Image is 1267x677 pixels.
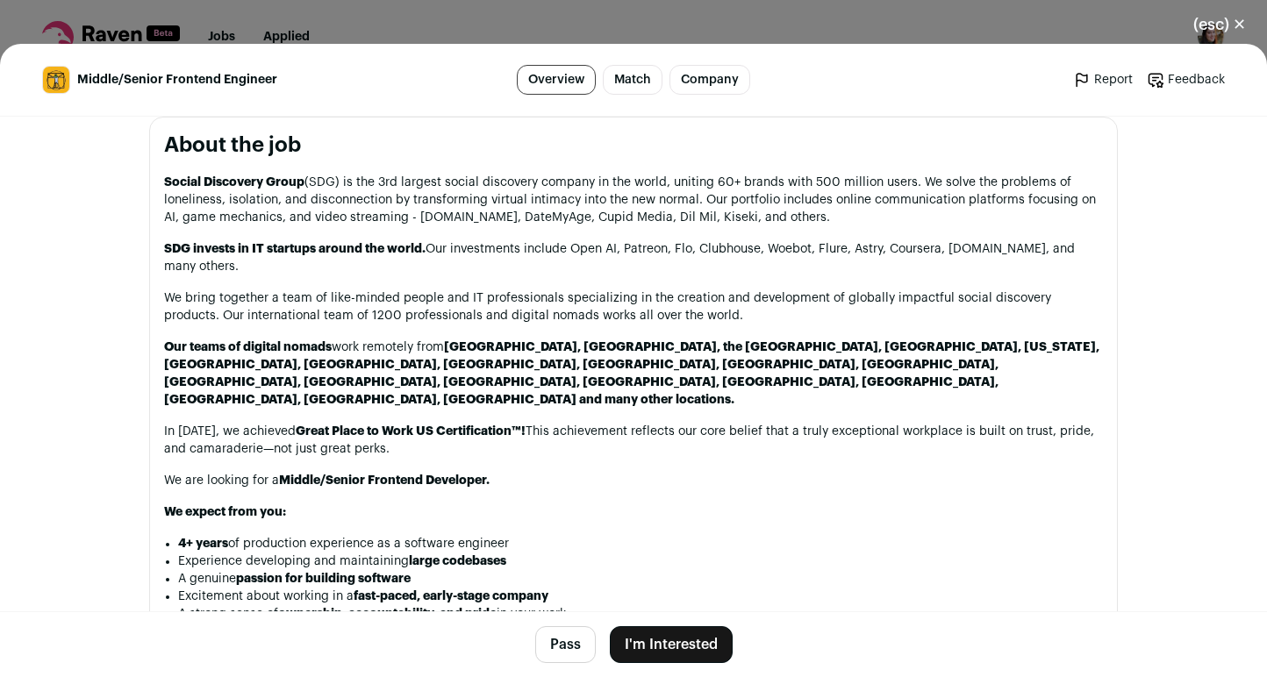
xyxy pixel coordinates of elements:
[178,605,1103,623] li: A strong sense of in your work
[178,588,1103,605] li: Excitement about working in a
[164,243,426,255] strong: SDG invests in IT startups around the world.
[164,341,332,353] strong: Our teams of digital nomads
[164,289,1103,324] p: We bring together a team of like-minded people and IT professionals specializing in the creation ...
[164,132,1103,160] h2: About the job
[236,573,411,585] strong: passion for building software
[164,423,1103,458] p: In [DATE], we achieved This achievement reflects our core belief that a truly exceptional workpla...
[669,65,750,95] a: Company
[164,472,1103,489] p: We are looking for a
[164,176,304,189] a: Social Discovery Group
[517,65,596,95] a: Overview
[610,626,733,663] button: I'm Interested
[43,67,69,93] img: 960e886d32ea0cabc0e43d1599db2687533eaa8e002adffd681c51fb3ac9893f
[1147,71,1225,89] a: Feedback
[603,65,662,95] a: Match
[178,538,228,550] strong: 4+ years
[164,506,286,518] strong: We expect from you:
[164,174,1103,226] p: (SDG) is the 3rd largest social discovery company in the world, uniting 60+ brands with 500 milli...
[535,626,596,663] button: Pass
[178,570,1103,588] li: A genuine
[1172,5,1267,44] button: Close modal
[1073,71,1133,89] a: Report
[178,552,1103,570] li: Experience developing and maintaining
[164,338,1103,409] p: work remotely from
[296,425,526,438] strong: Great Place to Work US Certification™!
[164,341,1099,406] strong: [GEOGRAPHIC_DATA], [GEOGRAPHIC_DATA], the [GEOGRAPHIC_DATA], [GEOGRAPHIC_DATA], [US_STATE], [GEOG...
[164,240,1103,275] p: Our investments include Open AI, Patreon, Flo, Clubhouse, Woebot, Flure, Astry, Coursera, [DOMAIN...
[354,590,548,602] strong: fast-paced, early-stage company
[279,474,490,487] strong: Middle/Senior Frontend Developer.
[409,555,506,567] strong: large codebases
[278,608,497,620] strong: ownership, accountability, and pride
[178,535,1103,552] li: of production experience as a software engineer
[77,71,277,89] span: Middle/Senior Frontend Engineer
